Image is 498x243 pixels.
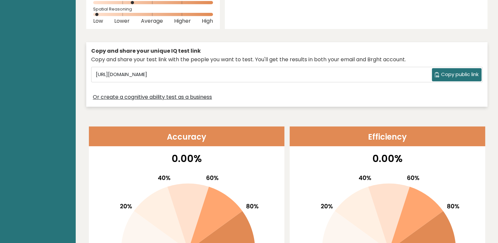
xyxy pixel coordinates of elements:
button: Copy public link [432,68,482,81]
div: Copy and share your test link with the people you want to test. You'll get the results in both yo... [91,56,483,64]
header: Efficiency [290,126,485,146]
p: 0.00% [93,151,280,166]
span: Copy public link [441,71,479,78]
span: High [202,20,213,22]
a: Or create a cognitive ability test as a business [93,93,212,101]
span: Lower [114,20,130,22]
span: Average [141,20,163,22]
span: Low [93,20,103,22]
span: Higher [174,20,191,22]
div: Copy and share your unique IQ test link [91,47,483,55]
span: Spatial Reasoning [93,8,213,11]
header: Accuracy [89,126,284,146]
p: 0.00% [294,151,481,166]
